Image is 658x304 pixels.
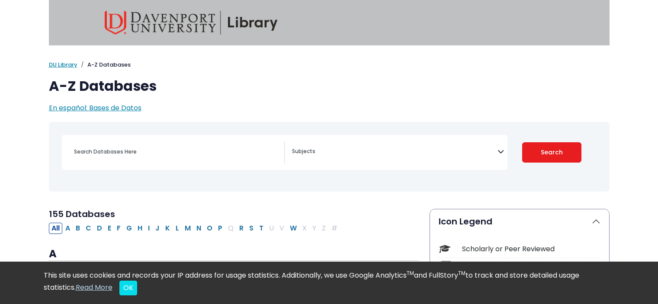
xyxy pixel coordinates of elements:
[247,223,256,234] button: Filter Results S
[173,223,182,234] button: Filter Results L
[49,248,419,261] h3: A
[237,223,246,234] button: Filter Results R
[204,223,215,234] button: Filter Results O
[135,223,145,234] button: Filter Results H
[163,223,173,234] button: Filter Results K
[44,270,615,295] div: This site uses cookies and records your IP address for usage statistics. Additionally, we use Goo...
[49,223,341,233] div: Alpha-list to filter by first letter of database name
[522,142,581,163] button: Submit for Search Results
[430,209,609,234] button: Icon Legend
[49,61,610,69] nav: breadcrumb
[153,223,162,234] button: Filter Results J
[94,223,105,234] button: Filter Results D
[49,78,610,94] h1: A-Z Databases
[462,244,600,254] div: Scholarly or Peer Reviewed
[257,223,266,234] button: Filter Results T
[105,11,278,35] img: Davenport University Library
[76,282,112,292] a: Read More
[105,223,114,234] button: Filter Results E
[194,223,204,234] button: Filter Results N
[73,223,83,234] button: Filter Results B
[49,122,610,192] nav: Search filters
[69,145,284,158] input: Search database by title or keyword
[49,61,77,69] a: DU Library
[407,269,414,277] sup: TM
[458,269,465,277] sup: TM
[83,223,94,234] button: Filter Results C
[63,223,73,234] button: Filter Results A
[114,223,123,234] button: Filter Results F
[292,149,498,156] textarea: Search
[439,261,451,272] img: Icon Newspapers
[215,223,225,234] button: Filter Results P
[49,103,141,113] a: En español: Bases de Datos
[182,223,193,234] button: Filter Results M
[119,281,137,295] button: Close
[77,61,131,69] li: A-Z Databases
[439,243,451,255] img: Icon Scholarly or Peer Reviewed
[49,208,115,220] span: 155 Databases
[145,223,152,234] button: Filter Results I
[49,223,62,234] button: All
[124,223,135,234] button: Filter Results G
[287,223,299,234] button: Filter Results W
